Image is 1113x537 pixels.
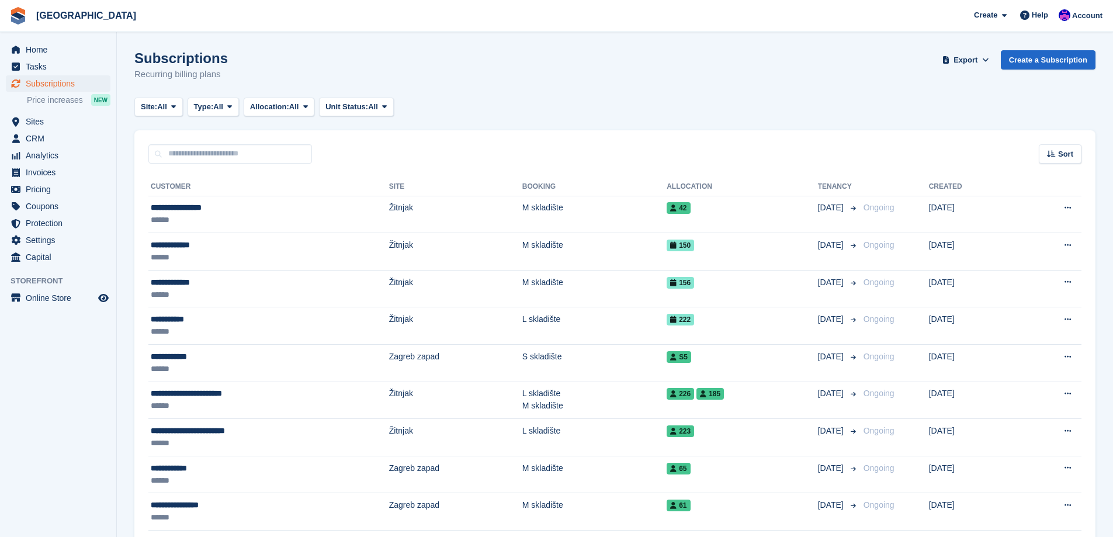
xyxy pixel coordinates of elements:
[864,426,894,435] span: Ongoing
[1001,50,1095,70] a: Create a Subscription
[27,95,83,106] span: Price increases
[1058,148,1073,160] span: Sort
[157,101,167,113] span: All
[389,196,522,233] td: Žitnjak
[27,93,110,106] a: Price increases NEW
[864,314,894,324] span: Ongoing
[522,419,667,456] td: L skladište
[929,307,1017,345] td: [DATE]
[6,147,110,164] a: menu
[6,215,110,231] a: menu
[250,101,289,113] span: Allocation:
[522,307,667,345] td: L skladište
[11,275,116,287] span: Storefront
[319,98,393,117] button: Unit Status: All
[864,352,894,361] span: Ongoing
[148,178,389,196] th: Customer
[522,493,667,531] td: M skladište
[194,101,214,113] span: Type:
[667,314,694,325] span: 222
[6,164,110,181] a: menu
[6,249,110,265] a: menu
[325,101,368,113] span: Unit Status:
[6,130,110,147] a: menu
[929,493,1017,531] td: [DATE]
[213,101,223,113] span: All
[667,500,690,511] span: 61
[818,499,846,511] span: [DATE]
[522,196,667,233] td: M skladište
[389,456,522,493] td: Zagreb zapad
[6,290,110,306] a: menu
[6,113,110,130] a: menu
[818,387,846,400] span: [DATE]
[188,98,239,117] button: Type: All
[864,278,894,287] span: Ongoing
[6,198,110,214] a: menu
[244,98,315,117] button: Allocation: All
[26,164,96,181] span: Invoices
[522,270,667,307] td: M skladište
[864,500,894,510] span: Ongoing
[6,181,110,198] a: menu
[1072,10,1102,22] span: Account
[864,463,894,473] span: Ongoing
[289,101,299,113] span: All
[26,249,96,265] span: Capital
[6,41,110,58] a: menu
[929,196,1017,233] td: [DATE]
[26,215,96,231] span: Protection
[667,178,818,196] th: Allocation
[26,181,96,198] span: Pricing
[818,239,846,251] span: [DATE]
[389,233,522,271] td: Žitnjak
[6,75,110,92] a: menu
[667,202,690,214] span: 42
[953,54,977,66] span: Export
[864,240,894,250] span: Ongoing
[26,147,96,164] span: Analytics
[26,232,96,248] span: Settings
[134,50,228,66] h1: Subscriptions
[929,233,1017,271] td: [DATE]
[389,178,522,196] th: Site
[522,233,667,271] td: M skladište
[1032,9,1048,21] span: Help
[522,178,667,196] th: Booking
[667,463,690,474] span: 65
[96,291,110,305] a: Preview store
[26,130,96,147] span: CRM
[864,203,894,212] span: Ongoing
[6,232,110,248] a: menu
[389,419,522,456] td: Žitnjak
[389,270,522,307] td: Žitnjak
[389,493,522,531] td: Zagreb zapad
[26,113,96,130] span: Sites
[389,382,522,419] td: Žitnjak
[929,419,1017,456] td: [DATE]
[696,388,724,400] span: 185
[91,94,110,106] div: NEW
[6,58,110,75] a: menu
[929,456,1017,493] td: [DATE]
[32,6,141,25] a: [GEOGRAPHIC_DATA]
[134,68,228,81] p: Recurring billing plans
[667,351,691,363] span: S5
[818,462,846,474] span: [DATE]
[929,178,1017,196] th: Created
[522,382,667,419] td: L skladište M skladište
[974,9,997,21] span: Create
[929,270,1017,307] td: [DATE]
[940,50,991,70] button: Export
[667,425,694,437] span: 223
[26,58,96,75] span: Tasks
[818,351,846,363] span: [DATE]
[26,41,96,58] span: Home
[389,307,522,345] td: Žitnjak
[9,7,27,25] img: stora-icon-8386f47178a22dfd0bd8f6a31ec36ba5ce8667c1dd55bd0f319d3a0aa187defe.svg
[389,345,522,382] td: Zagreb zapad
[141,101,157,113] span: Site:
[929,382,1017,419] td: [DATE]
[818,202,846,214] span: [DATE]
[134,98,183,117] button: Site: All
